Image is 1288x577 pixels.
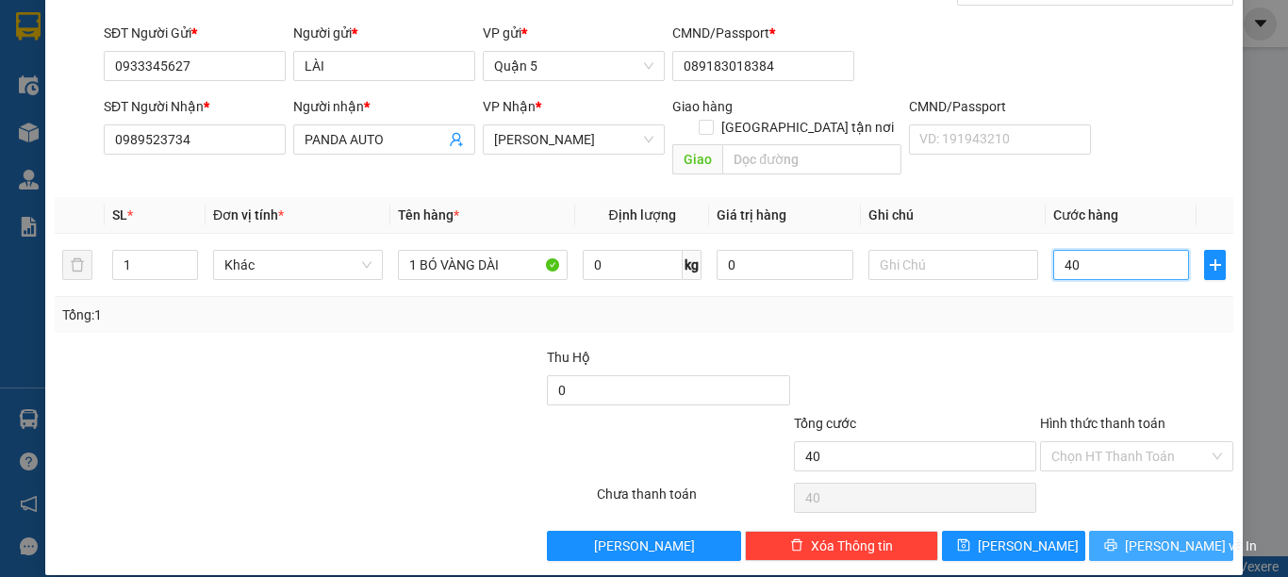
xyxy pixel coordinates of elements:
[868,250,1038,280] input: Ghi Chú
[1040,416,1165,431] label: Hình thức thanh toán
[909,96,1091,117] div: CMND/Passport
[1204,250,1226,280] button: plus
[62,305,499,325] div: Tổng: 1
[449,132,464,147] span: user-add
[672,144,722,174] span: Giao
[213,207,284,223] span: Đơn vị tính
[104,23,286,43] div: SĐT Người Gửi
[205,24,250,69] img: logo.jpg
[112,207,127,223] span: SL
[672,23,854,43] div: CMND/Passport
[811,536,893,556] span: Xóa Thông tin
[978,536,1079,556] span: [PERSON_NAME]
[672,99,733,114] span: Giao hàng
[717,207,786,223] span: Giá trị hàng
[861,197,1046,234] th: Ghi chú
[494,125,653,154] span: Lê Hồng Phong
[722,144,901,174] input: Dọc đường
[714,117,901,138] span: [GEOGRAPHIC_DATA] tận nơi
[158,90,259,113] li: (c) 2017
[745,531,938,561] button: deleteXóa Thông tin
[483,99,536,114] span: VP Nhận
[1205,257,1225,272] span: plus
[224,251,372,279] span: Khác
[24,122,69,210] b: Trà Lan Viên
[62,250,92,280] button: delete
[1089,531,1233,561] button: printer[PERSON_NAME] và In
[483,23,665,43] div: VP gửi
[790,538,803,553] span: delete
[158,72,259,87] b: [DOMAIN_NAME]
[1104,538,1117,553] span: printer
[594,536,695,556] span: [PERSON_NAME]
[116,27,187,214] b: Trà Lan Viên - Gửi khách hàng
[957,538,970,553] span: save
[398,207,459,223] span: Tên hàng
[398,250,568,280] input: VD: Bàn, Ghế
[547,350,590,365] span: Thu Hộ
[683,250,702,280] span: kg
[794,416,856,431] span: Tổng cước
[942,531,1086,561] button: save[PERSON_NAME]
[717,250,852,280] input: 0
[104,96,286,117] div: SĐT Người Nhận
[293,96,475,117] div: Người nhận
[547,531,740,561] button: [PERSON_NAME]
[1053,207,1118,223] span: Cước hàng
[1125,536,1257,556] span: [PERSON_NAME] và In
[595,484,792,517] div: Chưa thanh toán
[494,52,653,80] span: Quận 5
[608,207,675,223] span: Định lượng
[293,23,475,43] div: Người gửi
